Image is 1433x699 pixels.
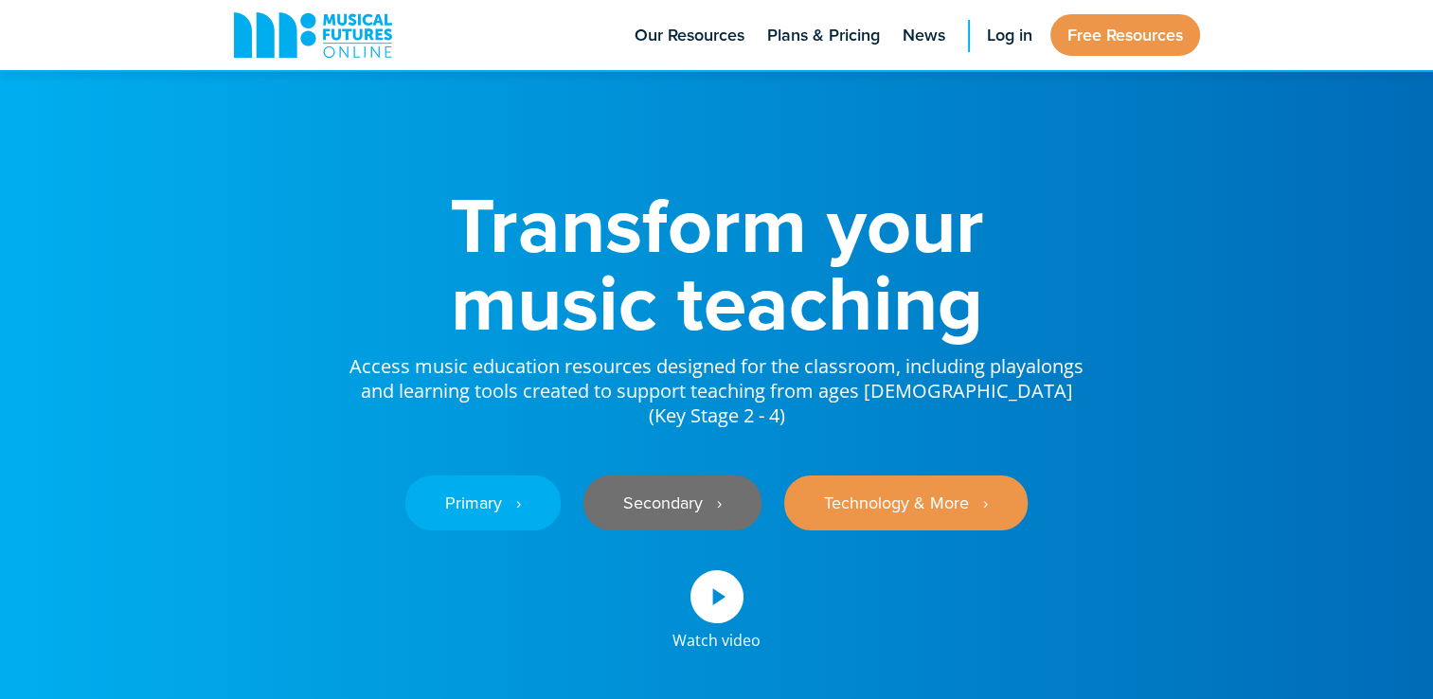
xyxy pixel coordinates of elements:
h1: Transform your music teaching [348,186,1086,341]
div: Watch video [672,623,761,648]
span: Our Resources [635,23,744,48]
p: Access music education resources designed for the classroom, including playalongs and learning to... [348,341,1086,428]
a: Primary ‎‏‏‎ ‎ › [405,475,561,530]
span: Log in [987,23,1032,48]
span: News [903,23,945,48]
span: Plans & Pricing [767,23,880,48]
a: Free Resources [1050,14,1200,56]
a: Secondary ‎‏‏‎ ‎ › [583,475,761,530]
a: Technology & More ‎‏‏‎ ‎ › [784,475,1028,530]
